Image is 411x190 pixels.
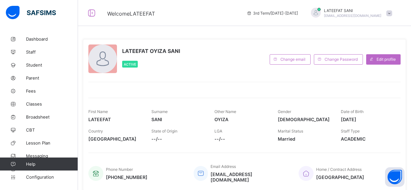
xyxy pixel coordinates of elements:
span: Staff [26,49,78,55]
span: Date of Birth [341,109,364,114]
span: --/-- [214,136,268,142]
div: LATEEFATSANI [304,8,395,19]
span: --/-- [151,136,205,142]
span: CBT [26,127,78,133]
span: LATEEFAT SANI [324,8,381,13]
span: [GEOGRAPHIC_DATA] [316,174,364,180]
span: Home / Contract Address [316,167,362,172]
span: First Name [88,109,108,114]
span: Marital Status [278,129,303,133]
span: [EMAIL_ADDRESS][DOMAIN_NAME] [324,14,381,18]
span: Email Address [211,164,236,169]
span: Student [26,62,78,68]
span: Lesson Plan [26,140,78,146]
span: Messaging [26,153,78,158]
span: Other Name [214,109,236,114]
span: Help [26,161,78,167]
span: Gender [278,109,291,114]
span: Fees [26,88,78,94]
span: LGA [214,129,222,133]
span: LATEEFAT [88,117,142,122]
span: Phone Number [106,167,133,172]
span: SANI [151,117,205,122]
span: [EMAIL_ADDRESS][DOMAIN_NAME] [211,171,289,183]
span: [DEMOGRAPHIC_DATA] [278,117,331,122]
span: Broadsheet [26,114,78,120]
span: Surname [151,109,168,114]
span: [PHONE_NUMBER] [106,174,148,180]
span: ACADEMIC [341,136,394,142]
span: State of Origin [151,129,177,133]
span: [GEOGRAPHIC_DATA] [88,136,142,142]
span: Change Password [325,57,358,62]
button: Open asap [385,167,405,187]
span: session/term information [247,11,298,16]
span: Active [124,62,136,66]
span: Dashboard [26,36,78,42]
span: LATEEFAT OYIZA SANI [122,48,180,54]
span: Staff Type [341,129,360,133]
span: Configuration [26,174,78,180]
span: Married [278,136,331,142]
span: Parent [26,75,78,81]
span: Classes [26,101,78,107]
img: safsims [6,6,56,19]
span: Change email [280,57,305,62]
span: Welcome LATEEFAT [107,10,155,17]
span: Country [88,129,103,133]
span: [DATE] [341,117,394,122]
span: Edit profile [377,57,396,62]
span: OYIZA [214,117,268,122]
